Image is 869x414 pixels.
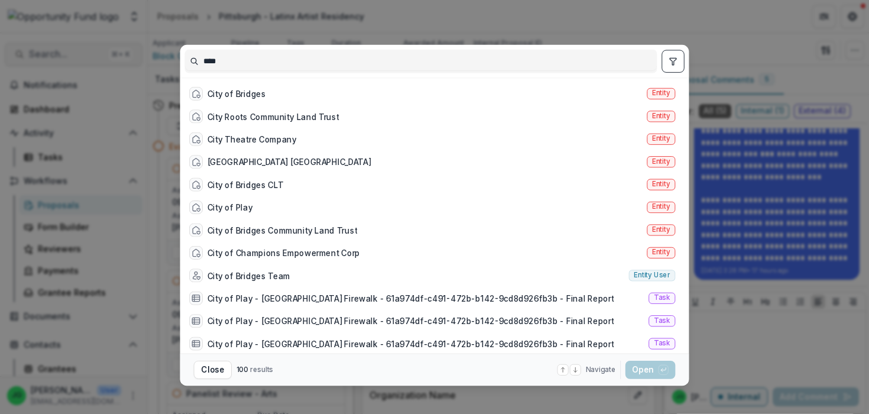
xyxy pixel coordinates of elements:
[654,294,670,302] span: Task
[207,315,614,327] div: City of Play - [GEOGRAPHIC_DATA] Firewalk - 61a974df-c491-472b-b142-9cd8d926fb3b - Final Report
[652,135,670,143] span: Entity
[652,203,670,211] span: Entity
[207,247,360,258] div: City of Champions Empowerment Corp
[652,226,670,234] span: Entity
[625,361,676,379] button: Open
[236,366,248,374] span: 100
[207,201,253,213] div: City of Play
[207,156,371,168] div: [GEOGRAPHIC_DATA] [GEOGRAPHIC_DATA]
[207,179,284,190] div: City of Bridges CLT
[652,89,670,98] span: Entity
[207,224,358,236] div: City of Bridges Community Land Trust
[207,292,614,304] div: City of Play - [GEOGRAPHIC_DATA] Firewalk - 61a974df-c491-472b-b142-9cd8d926fb3b - Final Report
[207,88,266,99] div: City of Bridges
[207,111,339,122] div: City Roots Community Land Trust
[662,50,684,72] button: toggle filters
[654,339,670,348] span: Task
[652,248,670,257] span: Entity
[250,366,273,374] span: results
[652,157,670,166] span: Entity
[207,133,297,145] div: City Theatre Company
[207,338,614,350] div: City of Play - [GEOGRAPHIC_DATA] Firewalk - 61a974df-c491-472b-b142-9cd8d926fb3b - Final Report
[207,270,290,282] div: City of Bridges Team
[652,180,670,189] span: Entity
[194,361,232,379] button: Close
[652,112,670,120] span: Entity
[634,271,670,279] span: Entity user
[586,365,616,375] span: Navigate
[654,316,670,325] span: Task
